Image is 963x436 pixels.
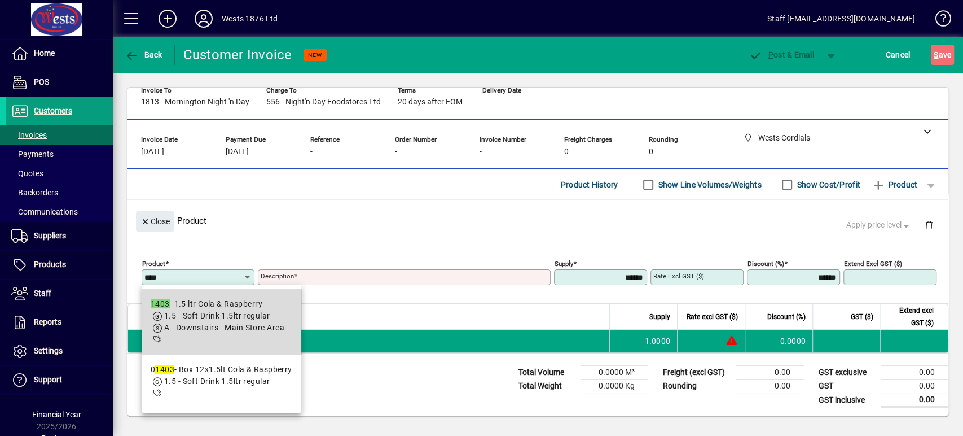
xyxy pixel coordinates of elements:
[851,311,873,323] span: GST ($)
[842,215,916,236] button: Apply price level
[6,280,113,308] a: Staff
[657,380,736,393] td: Rounding
[34,260,66,269] span: Products
[745,330,812,352] td: 0.0000
[736,366,804,380] td: 0.00
[11,207,78,216] span: Communications
[767,311,806,323] span: Discount (%)
[883,45,913,65] button: Cancel
[813,380,881,393] td: GST
[555,260,573,268] mat-label: Supply
[813,366,881,380] td: GST exclusive
[164,323,284,332] span: A - Downstairs - Main Store Area
[142,355,301,408] mat-option: 01403 - Box 12x1.5lt Cola & Raspberry
[6,308,113,337] a: Reports
[480,147,482,156] span: -
[6,68,113,97] a: POS
[564,147,569,156] span: 0
[656,179,762,190] label: Show Line Volumes/Weights
[581,366,648,380] td: 0.0000 M³
[398,98,463,107] span: 20 days after EOM
[747,260,784,268] mat-label: Discount (%)
[887,304,934,329] span: Extend excl GST ($)
[226,147,249,156] span: [DATE]
[749,50,814,59] span: ost & Email
[881,366,948,380] td: 0.00
[308,51,322,59] span: NEW
[6,183,113,202] a: Backorders
[581,380,648,393] td: 0.0000 Kg
[768,50,773,59] span: P
[125,50,162,59] span: Back
[6,164,113,183] a: Quotes
[122,45,165,65] button: Back
[34,346,63,355] span: Settings
[916,220,943,230] app-page-header-button: Delete
[743,45,820,65] button: Post & Email
[142,289,301,355] mat-option: 1403 - 1.5 ltr Cola & Raspberry
[649,147,653,156] span: 0
[11,169,43,178] span: Quotes
[846,219,912,231] span: Apply price level
[6,145,113,164] a: Payments
[6,366,113,394] a: Support
[513,380,581,393] td: Total Weight
[795,179,860,190] label: Show Cost/Profit
[395,147,397,156] span: -
[657,366,736,380] td: Freight (excl GST)
[266,98,381,107] span: 556 - Night'n Day Foodstores Ltd
[931,45,954,65] button: Save
[934,50,938,59] span: S
[934,46,951,64] span: ave
[34,289,51,298] span: Staff
[11,130,47,139] span: Invoices
[141,98,249,107] span: 1813 - Mornington Night 'n Day
[886,46,911,64] span: Cancel
[149,8,186,29] button: Add
[653,272,704,280] mat-label: Rate excl GST ($)
[164,377,270,386] span: 1.5 - Soft Drink 1.5ltr regular
[142,260,165,268] mat-label: Product
[34,49,55,58] span: Home
[310,147,313,156] span: -
[113,45,175,65] app-page-header-button: Back
[151,364,292,376] div: 0 - Box 12x1.5lt Cola & Raspberry
[186,8,222,29] button: Profile
[34,231,66,240] span: Suppliers
[261,272,294,280] mat-label: Description
[151,298,284,310] div: - 1.5 ltr Cola & Raspberry
[767,10,915,28] div: Staff [EMAIL_ADDRESS][DOMAIN_NAME]
[6,125,113,145] a: Invoices
[513,366,581,380] td: Total Volume
[32,410,81,419] span: Financial Year
[34,77,49,86] span: POS
[6,222,113,250] a: Suppliers
[561,176,618,194] span: Product History
[141,147,164,156] span: [DATE]
[11,150,54,159] span: Payments
[881,380,948,393] td: 0.00
[151,299,170,308] em: 1403
[649,311,670,323] span: Supply
[133,216,177,226] app-page-header-button: Close
[6,40,113,68] a: Home
[6,251,113,279] a: Products
[736,380,804,393] td: 0.00
[127,200,948,241] div: Product
[813,393,881,407] td: GST inclusive
[556,175,623,195] button: Product History
[645,335,671,347] span: 1.0000
[482,98,485,107] span: -
[844,260,902,268] mat-label: Extend excl GST ($)
[140,212,170,231] span: Close
[11,188,58,197] span: Backorders
[155,365,174,374] em: 1403
[6,337,113,365] a: Settings
[164,311,270,320] span: 1.5 - Soft Drink 1.5ltr regular
[34,375,62,384] span: Support
[222,10,278,28] div: Wests 1876 Ltd
[6,202,113,221] a: Communications
[136,211,174,232] button: Close
[687,311,738,323] span: Rate excl GST ($)
[926,2,949,39] a: Knowledge Base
